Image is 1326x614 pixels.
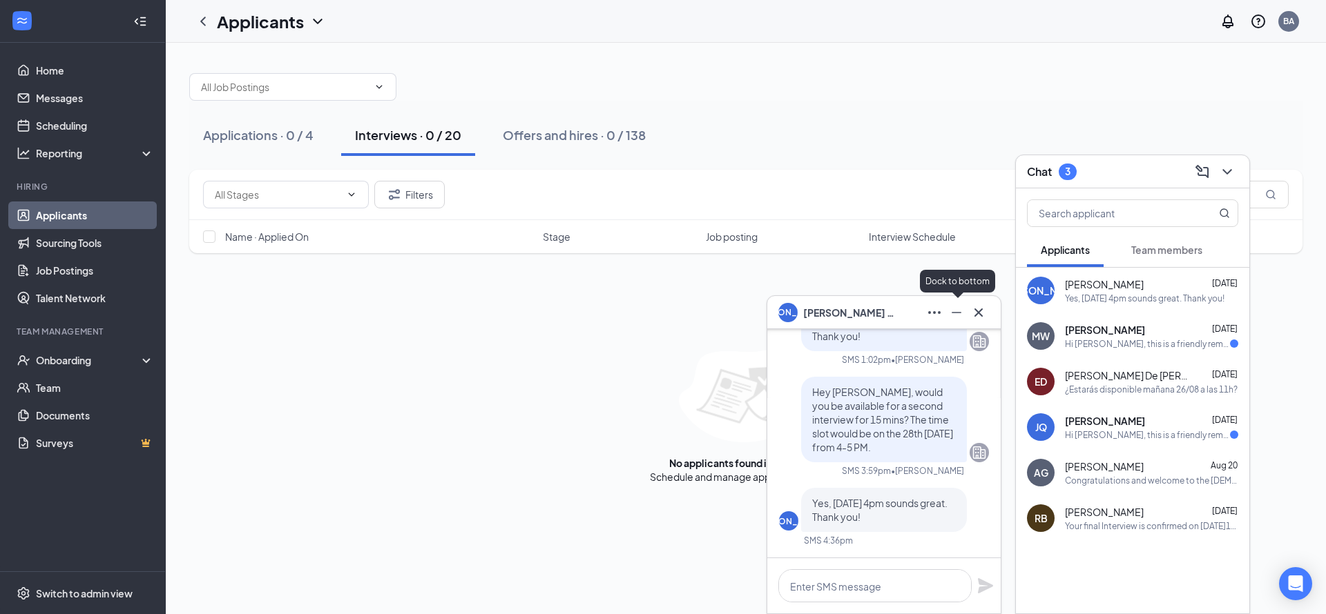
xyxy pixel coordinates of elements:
[1041,244,1090,256] span: Applicants
[1065,520,1238,532] div: Your final Interview is confirmed on [DATE]11:00 AM
[842,354,891,366] div: SMS 1:02pm
[201,79,368,95] input: All Job Postings
[1212,278,1238,288] span: [DATE]
[36,229,154,257] a: Sourcing Tools
[1065,475,1238,486] div: Congratulations and welcome to the [DEMOGRAPHIC_DATA]-fil-A family!! There is important info you ...
[920,270,995,293] div: Dock to bottom
[1065,338,1230,350] div: Hi [PERSON_NAME], this is a friendly reminder. Please select a meeting time slot for your Front o...
[1211,460,1238,471] span: Aug 20
[36,353,142,367] div: Onboarding
[669,456,823,470] div: No applicants found in interviews
[36,257,154,284] a: Job Postings
[15,14,29,28] svg: WorkstreamLogo
[1065,384,1238,395] div: ¿Estarás disponible mañana 26/08 a las 11h?
[17,353,30,367] svg: UserCheck
[36,586,133,600] div: Switch to admin view
[842,465,891,477] div: SMS 3:59pm
[926,304,943,321] svg: Ellipses
[1216,161,1238,183] button: ChevronDown
[1035,375,1047,388] div: ED
[36,146,155,160] div: Reporting
[948,304,965,321] svg: Minimize
[17,326,151,337] div: Team Management
[346,189,357,200] svg: ChevronDown
[1034,466,1048,479] div: AG
[17,181,151,192] div: Hiring
[1220,13,1236,30] svg: Notifications
[1028,200,1191,226] input: Search applicant
[970,304,987,321] svg: Cross
[1212,324,1238,334] span: [DATE]
[1250,13,1267,30] svg: QuestionInfo
[1212,369,1238,379] span: [DATE]
[215,187,340,202] input: All Stages
[1265,189,1276,200] svg: MagnifyingGlass
[36,402,154,429] a: Documents
[971,444,988,461] svg: Company
[753,515,825,527] div: [PERSON_NAME]
[36,57,154,84] a: Home
[503,126,646,143] div: Offers and hires · 0 / 138
[17,586,30,600] svg: Settings
[971,333,988,350] svg: Company
[1212,506,1238,516] span: [DATE]
[869,230,956,244] span: Interview Schedule
[355,126,461,143] div: Interviews · 0 / 20
[386,186,403,203] svg: Filter
[374,81,385,92] svg: ChevronDown
[804,535,853,546] div: SMS 4:36pm
[891,354,964,366] span: • [PERSON_NAME]
[1001,284,1081,297] div: [PERSON_NAME]
[977,577,994,594] svg: Plane
[803,305,900,320] span: [PERSON_NAME] Albouriny
[1131,244,1202,256] span: Team members
[374,181,445,208] button: Filter Filters
[543,230,570,244] span: Stage
[36,84,154,112] a: Messages
[1065,166,1070,177] div: 3
[891,465,964,477] span: • [PERSON_NAME]
[812,497,948,523] span: Yes, [DATE] 4pm sounds great. Thank you!
[225,230,309,244] span: Name · Applied On
[1065,414,1145,428] span: [PERSON_NAME]
[1035,420,1047,434] div: JQ
[36,374,154,402] a: Team
[923,301,945,324] button: Ellipses
[1032,329,1050,343] div: MW
[217,10,304,33] h1: Applicants
[1035,511,1048,525] div: RB
[1065,459,1144,473] span: [PERSON_NAME]
[36,429,154,457] a: SurveysCrown
[1212,415,1238,425] span: [DATE]
[1065,429,1230,441] div: Hi [PERSON_NAME], this is a friendly reminder. Your meeting with [DEMOGRAPHIC_DATA]-fil-A for Fro...
[1065,505,1144,519] span: [PERSON_NAME]
[1219,164,1236,180] svg: ChevronDown
[968,301,990,324] button: Cross
[1027,164,1052,179] h3: Chat
[17,146,30,160] svg: Analysis
[133,14,147,28] svg: Collapse
[36,112,154,139] a: Scheduling
[36,201,154,229] a: Applicants
[203,126,314,143] div: Applications · 0 / 4
[1065,293,1224,304] div: Yes, [DATE] 4pm sounds great. Thank you!
[706,230,758,244] span: Job posting
[1191,161,1213,183] button: ComposeMessage
[195,13,211,30] svg: ChevronLeft
[679,350,814,442] img: empty-state
[309,13,326,30] svg: ChevronDown
[1194,164,1211,180] svg: ComposeMessage
[1065,368,1189,382] span: [PERSON_NAME] De [PERSON_NAME]
[36,284,154,312] a: Talent Network
[1065,277,1144,291] span: [PERSON_NAME]
[945,301,968,324] button: Minimize
[1279,567,1312,600] div: Open Intercom Messenger
[1065,323,1145,337] span: [PERSON_NAME]
[812,386,953,453] span: Hey [PERSON_NAME], would you be available for a second interview for 15 mins? The time slot would...
[1219,208,1230,219] svg: MagnifyingGlass
[650,470,843,484] div: Schedule and manage applicant interviews
[1283,15,1294,27] div: BA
